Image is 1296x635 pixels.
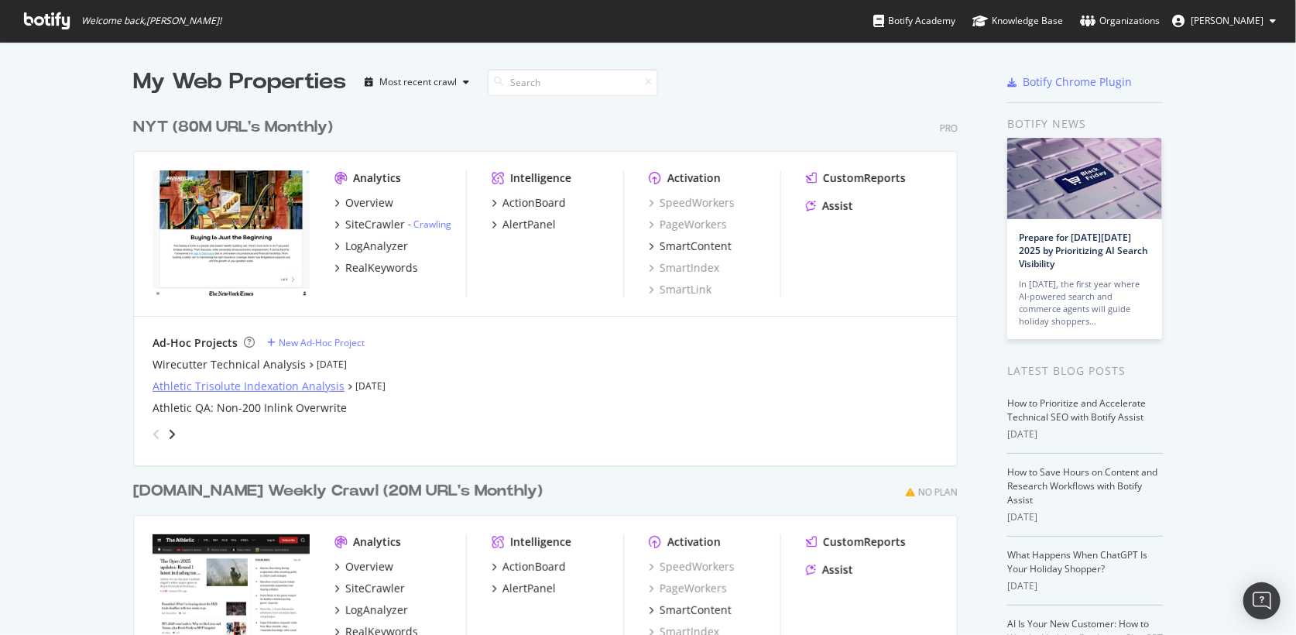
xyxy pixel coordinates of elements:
[502,217,556,232] div: AlertPanel
[510,170,571,186] div: Intelligence
[334,581,405,596] a: SiteCrawler
[918,486,958,499] div: No Plan
[345,239,408,254] div: LogAnalyzer
[345,559,393,575] div: Overview
[267,336,365,349] a: New Ad-Hoc Project
[133,116,333,139] div: NYT (80M URL's Monthly)
[649,602,732,618] a: SmartContent
[153,335,238,351] div: Ad-Hoc Projects
[492,559,566,575] a: ActionBoard
[166,427,177,442] div: angle-right
[153,379,345,394] a: Athletic Trisolute Indexation Analysis
[823,534,906,550] div: CustomReports
[488,69,658,96] input: Search
[492,581,556,596] a: AlertPanel
[133,480,549,503] a: [DOMAIN_NAME] Weekly Crawl (20M URL's Monthly)
[649,581,727,596] a: PageWorkers
[334,195,393,211] a: Overview
[492,195,566,211] a: ActionBoard
[1007,115,1163,132] div: Botify news
[1007,427,1163,441] div: [DATE]
[153,400,347,416] a: Athletic QA: Non-200 Inlink Overwrite
[1019,278,1150,328] div: In [DATE], the first year where AI-powered search and commerce agents will guide holiday shoppers…
[1007,396,1146,424] a: How to Prioritize and Accelerate Technical SEO with Botify Assist
[1007,548,1147,575] a: What Happens When ChatGPT Is Your Holiday Shopper?
[502,559,566,575] div: ActionBoard
[649,217,727,232] a: PageWorkers
[1019,231,1148,270] a: Prepare for [DATE][DATE] 2025 by Prioritizing AI Search Visibility
[345,602,408,618] div: LogAnalyzer
[279,336,365,349] div: New Ad-Hoc Project
[649,282,711,297] a: SmartLink
[806,534,906,550] a: CustomReports
[1243,582,1281,620] div: Open Intercom Messenger
[345,217,405,232] div: SiteCrawler
[823,170,906,186] div: CustomReports
[502,581,556,596] div: AlertPanel
[353,534,401,550] div: Analytics
[353,170,401,186] div: Analytics
[1007,362,1163,379] div: Latest Blog Posts
[940,122,958,135] div: Pro
[345,260,418,276] div: RealKeywords
[334,559,393,575] a: Overview
[1007,510,1163,524] div: [DATE]
[492,217,556,232] a: AlertPanel
[649,239,732,254] a: SmartContent
[660,239,732,254] div: SmartContent
[317,358,347,371] a: [DATE]
[667,534,721,550] div: Activation
[355,379,386,393] a: [DATE]
[649,260,719,276] a: SmartIndex
[358,70,475,94] button: Most recent crawl
[822,198,853,214] div: Assist
[1007,579,1163,593] div: [DATE]
[649,195,735,211] a: SpeedWorkers
[153,357,306,372] a: Wirecutter Technical Analysis
[345,195,393,211] div: Overview
[413,218,451,231] a: Crawling
[806,198,853,214] a: Assist
[133,480,543,503] div: [DOMAIN_NAME] Weekly Crawl (20M URL's Monthly)
[133,67,346,98] div: My Web Properties
[667,170,721,186] div: Activation
[510,534,571,550] div: Intelligence
[1007,138,1162,219] img: Prepare for Black Friday 2025 by Prioritizing AI Search Visibility
[334,260,418,276] a: RealKeywords
[81,15,221,27] span: Welcome back, [PERSON_NAME] !
[1160,9,1288,33] button: [PERSON_NAME]
[502,195,566,211] div: ActionBoard
[822,562,853,578] div: Assist
[806,562,853,578] a: Assist
[873,13,955,29] div: Botify Academy
[806,170,906,186] a: CustomReports
[1191,14,1263,27] span: Aleks Shklyar
[1080,13,1160,29] div: Organizations
[408,218,451,231] div: -
[649,559,735,575] a: SpeedWorkers
[334,239,408,254] a: LogAnalyzer
[345,581,405,596] div: SiteCrawler
[133,116,339,139] a: NYT (80M URL's Monthly)
[972,13,1063,29] div: Knowledge Base
[334,217,451,232] a: SiteCrawler- Crawling
[379,77,457,87] div: Most recent crawl
[146,422,166,447] div: angle-left
[1007,465,1157,506] a: How to Save Hours on Content and Research Workflows with Botify Assist
[660,602,732,618] div: SmartContent
[1007,74,1132,90] a: Botify Chrome Plugin
[153,170,310,296] img: nytimes.com
[334,602,408,618] a: LogAnalyzer
[1023,74,1132,90] div: Botify Chrome Plugin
